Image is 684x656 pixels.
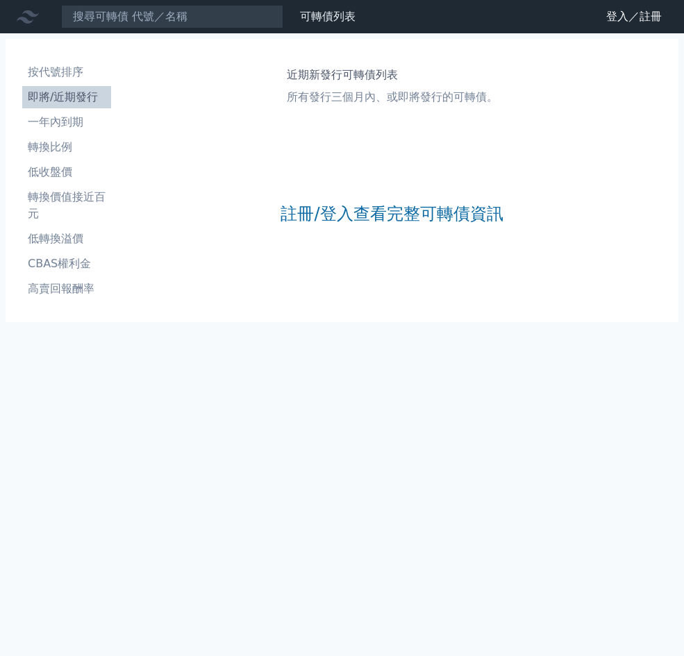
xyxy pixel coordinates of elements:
li: 轉換比例 [22,139,111,155]
a: 高賣回報酬率 [22,278,111,300]
a: 低轉換溢價 [22,228,111,250]
a: 註冊/登入查看完整可轉債資訊 [281,203,503,225]
li: 即將/近期發行 [22,89,111,106]
a: 轉換價值接近百元 [22,186,111,225]
h1: 近期新發行可轉債列表 [287,67,498,83]
a: 轉換比例 [22,136,111,158]
li: 高賣回報酬率 [22,280,111,297]
a: CBAS權利金 [22,253,111,275]
li: 轉換價值接近百元 [22,189,111,222]
a: 按代號排序 [22,61,111,83]
li: 低轉換溢價 [22,230,111,247]
a: 登入／註冊 [595,6,673,28]
a: 即將/近期發行 [22,86,111,108]
li: 低收盤價 [22,164,111,180]
p: 所有發行三個月內、或即將發行的可轉債。 [287,89,498,106]
li: CBAS權利金 [22,255,111,272]
a: 低收盤價 [22,161,111,183]
input: 搜尋可轉債 代號／名稱 [61,5,283,28]
li: 按代號排序 [22,64,111,81]
a: 一年內到期 [22,111,111,133]
li: 一年內到期 [22,114,111,131]
a: 可轉債列表 [300,10,356,23]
